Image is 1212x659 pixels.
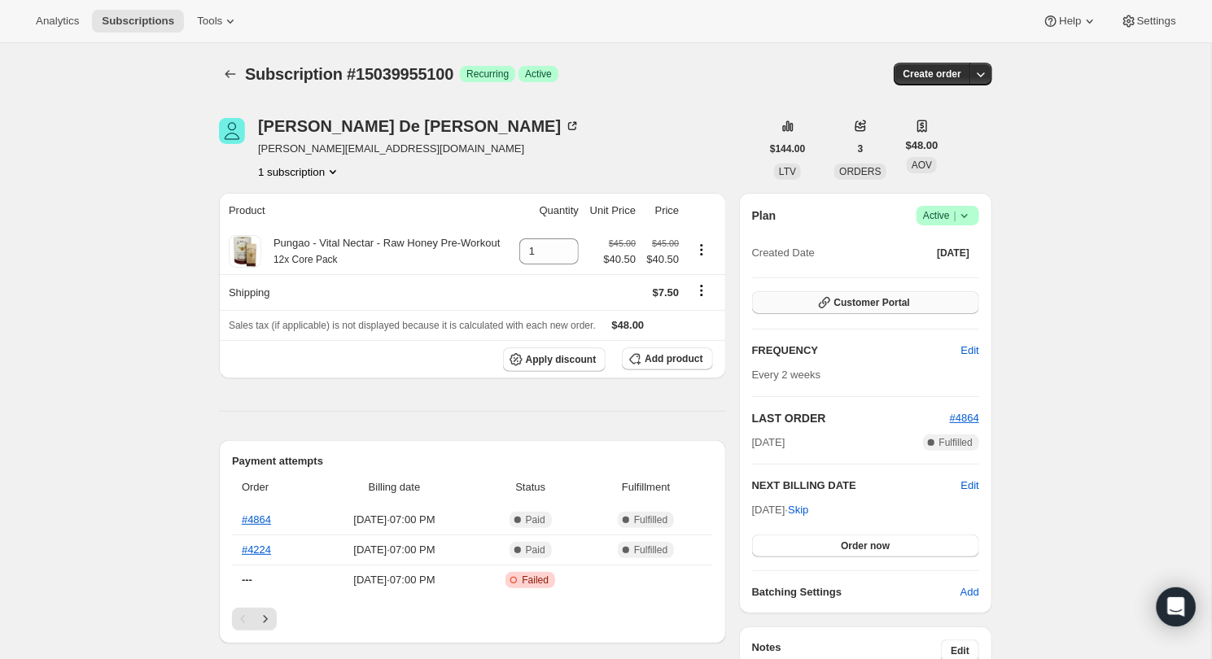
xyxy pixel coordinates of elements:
span: --- [242,574,252,586]
span: Paid [526,543,545,556]
span: | [954,209,956,222]
span: Customer Portal [834,296,910,309]
span: LTV [779,166,796,177]
div: Pungao - Vital Nectar - Raw Honey Pre-Workout [261,235,500,268]
h2: LAST ORDER [752,410,950,426]
button: Settings [1111,10,1186,33]
span: Paid [526,513,545,526]
button: Shipping actions [689,281,715,299]
button: Edit [952,338,989,364]
span: AOV [912,159,932,171]
span: [DATE] · [752,504,809,516]
span: [DATE] · 07:00 PM [317,542,472,558]
div: Open Intercom Messenger [1157,587,1196,626]
span: Create order [904,68,961,81]
span: [DATE] · 07:00 PM [317,512,472,528]
span: $7.50 [653,286,680,299]
button: Edit [961,478,979,494]
h2: NEXT BILLING DATE [752,478,961,494]
span: Fulfilled [634,543,667,556]
button: Subscriptions [219,63,242,85]
span: $40.50 [603,251,636,268]
span: $40.50 [645,251,679,268]
span: Subscriptions [102,15,174,28]
span: ORDERS [839,166,881,177]
a: #4864 [950,412,979,424]
th: Unit Price [584,193,641,229]
span: Billing date [317,479,472,495]
span: Failed [522,574,549,587]
span: $48.00 [906,137,939,154]
span: $48.00 [612,319,645,331]
h2: Plan [752,207,777,224]
th: Quantity [513,193,584,229]
button: 3 [848,137,873,160]
span: Skip [788,502,808,518]
button: Tools [187,10,248,33]
button: Add [951,579,989,605]
img: product img [229,235,261,268]
th: Shipping [219,274,513,310]
button: Add product [622,347,712,370]
span: Tools [197,15,222,28]
button: Order now [752,535,979,557]
button: Subscriptions [92,10,184,33]
h2: Payment attempts [232,453,713,469]
button: Analytics [26,10,89,33]
span: [DATE] · 07:00 PM [317,572,472,588]
span: Every 2 weeks [752,369,821,381]
span: Analytics [36,15,79,28]
span: Created Date [752,245,815,261]
button: Product actions [258,164,341,180]
span: Active [923,207,973,224]
span: Fulfilled [939,436,973,449]
th: Order [232,469,312,505]
span: Sales tax (if applicable) is not displayed because it is calculated with each new order. [229,320,596,331]
button: Apply discount [503,347,606,372]
th: Price [641,193,684,229]
h2: FREQUENCY [752,343,961,359]
th: Product [219,193,513,229]
button: Create order [894,63,971,85]
span: Apply discount [526,353,597,366]
span: Add [960,584,979,600]
button: $144.00 [760,137,815,160]
span: Edit [951,644,969,657]
div: [PERSON_NAME] De [PERSON_NAME] [258,118,580,134]
button: Skip [778,497,818,523]
button: Help [1033,10,1107,33]
span: [DATE] [752,434,785,451]
button: Product actions [689,241,715,259]
a: #4864 [242,513,271,526]
small: $45.00 [609,238,636,248]
span: Status [482,479,580,495]
button: [DATE] [927,242,979,264]
span: Help [1059,15,1081,28]
span: Add product [645,352,702,365]
span: $144.00 [770,142,805,155]
button: #4864 [950,410,979,426]
span: [DATE] [937,247,969,260]
small: $45.00 [652,238,679,248]
span: Order now [841,539,890,552]
span: Fulfillment [589,479,703,495]
button: Next [254,608,277,631]
span: [PERSON_NAME][EMAIL_ADDRESS][DOMAIN_NAME] [258,141,580,157]
nav: Pagination [232,608,713,631]
span: Subscription #15039955100 [245,65,453,83]
span: Robert De La Garza [219,118,245,144]
span: Settings [1137,15,1176,28]
span: Fulfilled [634,513,667,526]
span: Recurring [466,68,509,81]
span: Edit [961,343,979,359]
button: Customer Portal [752,291,979,314]
span: 3 [858,142,864,155]
span: Active [525,68,552,81]
a: #4224 [242,543,271,556]
h6: Batching Settings [752,584,960,600]
small: 12x Core Pack [273,254,338,265]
